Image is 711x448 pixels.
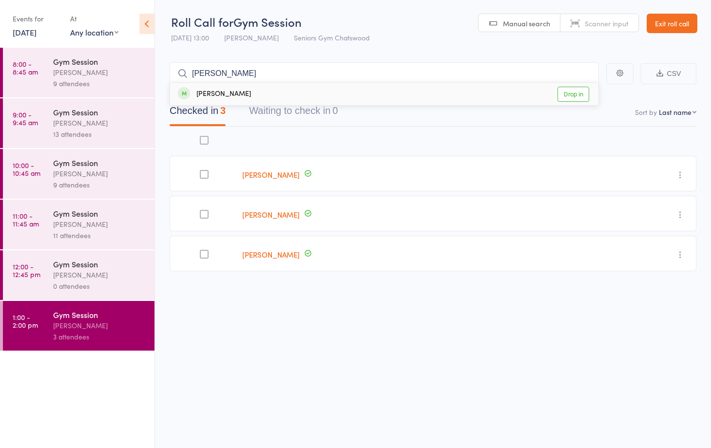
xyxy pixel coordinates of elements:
a: Exit roll call [647,14,697,33]
span: Roll Call for [171,14,233,30]
button: Waiting to check in0 [249,100,338,126]
time: 11:00 - 11:45 am [13,212,39,227]
div: Gym Session [53,107,146,117]
a: 8:00 -8:45 amGym Session[PERSON_NAME]9 attendees [3,48,154,97]
div: [PERSON_NAME] [53,320,146,331]
div: 3 [220,105,226,116]
a: 9:00 -9:45 amGym Session[PERSON_NAME]13 attendees [3,98,154,148]
div: 9 attendees [53,78,146,89]
a: 12:00 -12:45 pmGym Session[PERSON_NAME]0 attendees [3,250,154,300]
div: 0 attendees [53,280,146,292]
div: [PERSON_NAME] [53,219,146,230]
div: 3 attendees [53,331,146,342]
div: [PERSON_NAME] [53,117,146,129]
div: Gym Session [53,208,146,219]
div: At [70,11,118,27]
div: Gym Session [53,309,146,320]
a: 1:00 -2:00 pmGym Session[PERSON_NAME]3 attendees [3,301,154,351]
span: Scanner input [585,19,629,28]
span: Manual search [503,19,550,28]
time: 1:00 - 2:00 pm [13,313,38,329]
span: Seniors Gym Chatswood [294,33,370,42]
input: Search by name [170,62,599,85]
div: [PERSON_NAME] [53,67,146,78]
a: [PERSON_NAME] [242,249,300,260]
div: Events for [13,11,60,27]
span: Gym Session [233,14,302,30]
button: CSV [641,63,696,84]
a: [PERSON_NAME] [242,209,300,220]
a: [DATE] [13,27,37,37]
label: Sort by [635,107,657,117]
div: Last name [659,107,692,117]
div: Gym Session [53,259,146,269]
div: 9 attendees [53,179,146,190]
div: Any location [70,27,118,37]
time: 12:00 - 12:45 pm [13,262,40,278]
span: [PERSON_NAME] [224,33,279,42]
time: 8:00 - 8:45 am [13,60,38,75]
button: Checked in3 [170,100,226,126]
time: 10:00 - 10:45 am [13,161,40,177]
a: 11:00 -11:45 amGym Session[PERSON_NAME]11 attendees [3,200,154,249]
div: 11 attendees [53,230,146,241]
div: Gym Session [53,56,146,67]
a: [PERSON_NAME] [242,169,300,180]
div: [PERSON_NAME] [53,269,146,280]
div: 0 [332,105,338,116]
div: Gym Session [53,157,146,168]
a: 10:00 -10:45 amGym Session[PERSON_NAME]9 attendees [3,149,154,199]
a: Drop in [557,87,589,102]
div: [PERSON_NAME] [53,168,146,179]
span: [DATE] 13:00 [171,33,209,42]
div: 13 attendees [53,129,146,140]
div: [PERSON_NAME] [178,89,251,100]
time: 9:00 - 9:45 am [13,111,38,126]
